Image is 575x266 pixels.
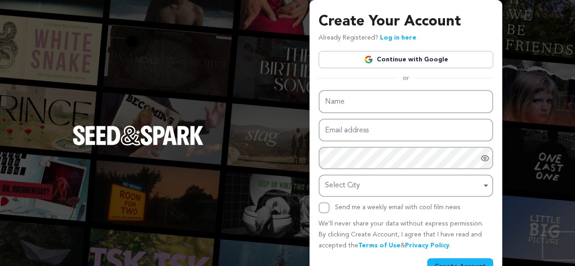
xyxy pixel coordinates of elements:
[335,204,460,211] label: Send me a weekly email with cool film news
[319,11,493,33] h3: Create Your Account
[319,119,493,142] input: Email address
[319,51,493,68] a: Continue with Google
[73,125,204,164] a: Seed&Spark Homepage
[358,242,400,249] a: Terms of Use
[73,125,204,146] img: Seed&Spark Logo
[319,33,416,44] p: Already Registered?
[397,74,415,83] span: or
[380,35,416,41] a: Log in here
[325,179,481,192] div: Select City
[480,154,490,163] a: Show password as plain text. Warning: this will display your password on the screen.
[405,242,450,249] a: Privacy Policy
[319,90,493,113] input: Name
[364,55,373,64] img: Google logo
[319,219,493,251] p: We’ll never share your data without express permission. By clicking Create Account, I agree that ...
